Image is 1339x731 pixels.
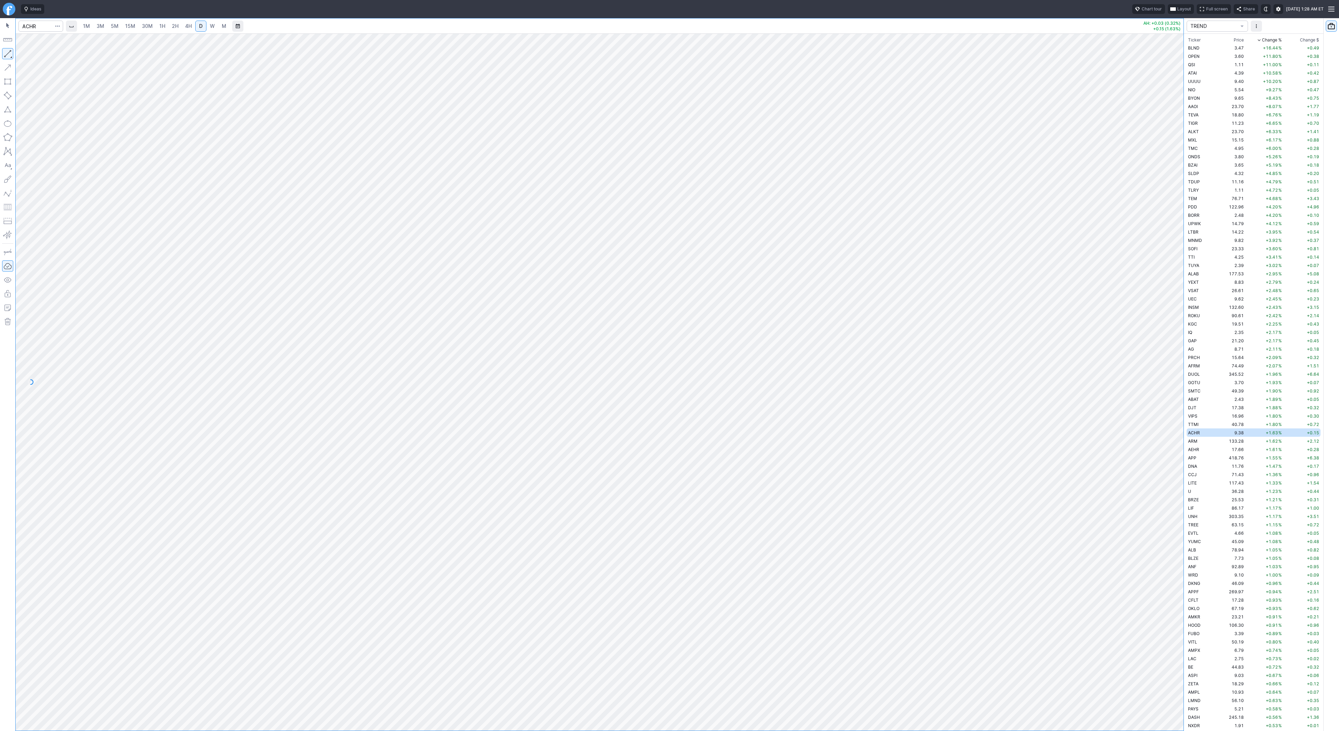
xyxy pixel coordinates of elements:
[1307,347,1319,352] span: +0.18
[1188,146,1198,151] span: TMC
[97,23,104,29] span: 3M
[1278,313,1282,318] span: %
[2,90,13,101] button: Rotated rectangle
[1266,179,1278,184] span: +4.79
[182,21,195,32] a: 4H
[1188,179,1200,184] span: TDUP
[1188,405,1196,410] span: DJT
[1307,188,1319,193] span: +0.05
[1262,37,1282,44] span: Change %
[1307,229,1319,235] span: +0.54
[1142,6,1162,13] span: Chart tour
[1215,169,1245,177] td: 4.32
[1278,121,1282,126] span: %
[1188,313,1200,318] span: ROKU
[1215,161,1245,169] td: 3.65
[1188,380,1200,385] span: GOTU
[1266,229,1278,235] span: +3.95
[1215,286,1245,295] td: 26.61
[1263,79,1278,84] span: +10.20
[1278,397,1282,402] span: %
[1266,213,1278,218] span: +4.20
[1278,338,1282,343] span: %
[1278,347,1282,352] span: %
[2,48,13,59] button: Line
[1215,194,1245,203] td: 76.71
[1307,171,1319,176] span: +0.20
[1307,246,1319,251] span: +0.81
[1266,380,1278,385] span: +1.93
[1307,313,1319,318] span: +2.14
[210,23,215,29] span: W
[125,23,135,29] span: 15M
[195,21,206,32] a: D
[1266,422,1278,427] span: +1.80
[2,132,13,143] button: Polygon
[1278,405,1282,410] span: %
[1278,112,1282,117] span: %
[1215,261,1245,269] td: 2.39
[1278,221,1282,226] span: %
[1188,229,1198,235] span: LTBR
[1307,54,1319,59] span: +0.38
[1307,238,1319,243] span: +0.37
[1188,171,1199,176] span: SLDP
[1215,85,1245,94] td: 5.54
[207,21,218,32] a: W
[1307,62,1319,67] span: +0.11
[1266,188,1278,193] span: +4.72
[1307,263,1319,268] span: +0.07
[1188,305,1199,310] span: INSM
[1215,219,1245,228] td: 14.79
[1188,154,1200,159] span: ONDS
[3,3,15,15] a: Finviz.com
[1266,87,1278,92] span: +9.27
[1278,413,1282,419] span: %
[1188,112,1198,117] span: TEVA
[1278,321,1282,327] span: %
[1215,353,1245,361] td: 15.64
[1307,405,1319,410] span: +0.32
[1215,361,1245,370] td: 74.49
[1188,254,1195,260] span: TTI
[2,215,13,227] button: Position
[1307,146,1319,151] span: +0.28
[1278,355,1282,360] span: %
[1307,196,1319,201] span: +3.43
[1266,129,1278,134] span: +6.33
[2,118,13,129] button: Ellipse
[1215,52,1245,60] td: 3.60
[1278,129,1282,134] span: %
[1188,363,1200,368] span: AFRM
[1266,263,1278,268] span: +3.02
[1266,121,1278,126] span: +6.65
[1266,305,1278,310] span: +2.43
[1307,305,1319,310] span: +3.15
[1307,70,1319,76] span: +0.42
[1278,254,1282,260] span: %
[1215,378,1245,387] td: 3.70
[1307,397,1319,402] span: +0.05
[1215,370,1245,378] td: 345.52
[1266,296,1278,302] span: +2.45
[122,21,138,32] a: 15M
[1215,295,1245,303] td: 9.62
[1266,112,1278,117] span: +6.76
[1307,179,1319,184] span: +0.51
[1266,388,1278,394] span: +1.90
[1266,96,1278,101] span: +8.43
[1307,372,1319,377] span: +6.64
[1266,104,1278,109] span: +8.07
[1188,70,1197,76] span: ATAI
[1266,154,1278,159] span: +5.26
[159,23,165,29] span: 1H
[1188,54,1200,59] span: OPEN
[1215,395,1245,403] td: 2.43
[1307,79,1319,84] span: +0.87
[1266,271,1278,276] span: +2.95
[2,201,13,213] button: Fibonacci retracements
[1300,37,1319,44] span: Change $
[1206,6,1228,13] span: Full screen
[1188,347,1194,352] span: AG
[1188,397,1199,402] span: ABAT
